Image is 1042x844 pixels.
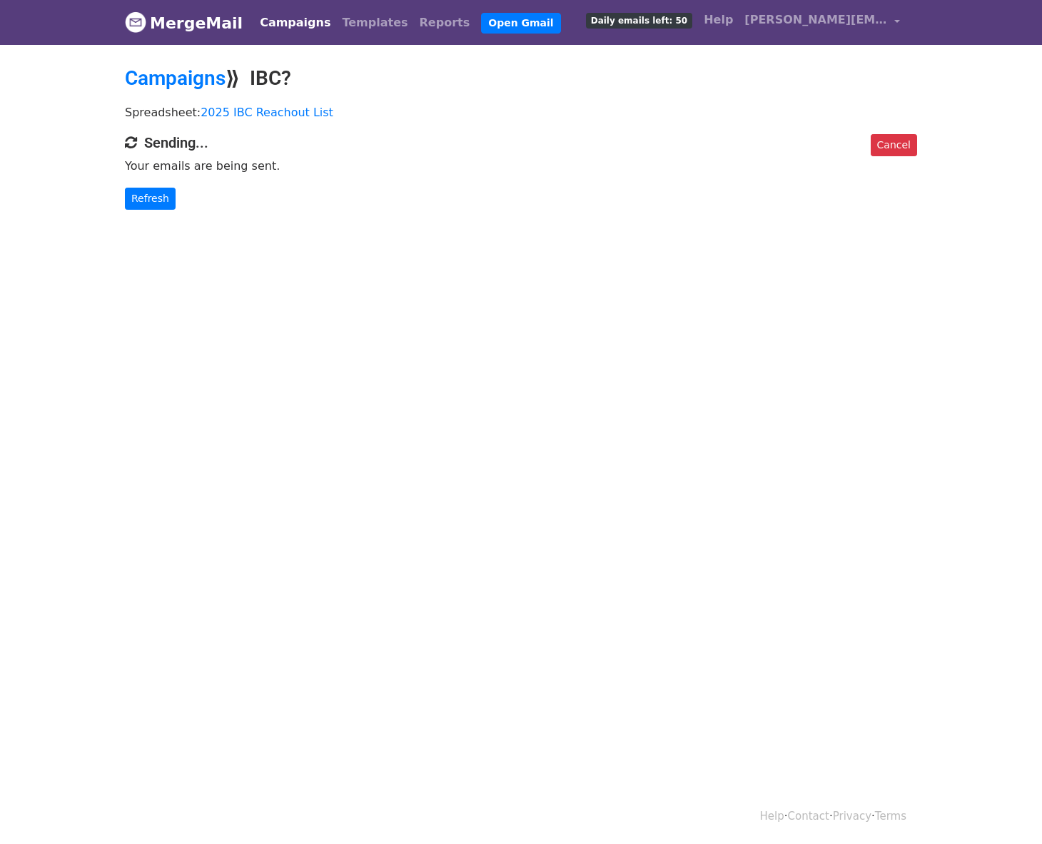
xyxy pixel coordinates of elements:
a: Reports [414,9,476,37]
a: Refresh [125,188,176,210]
img: MergeMail logo [125,11,146,33]
p: Spreadsheet: [125,105,917,120]
a: Help [760,810,784,823]
a: Terms [875,810,906,823]
a: [PERSON_NAME][EMAIL_ADDRESS][DOMAIN_NAME] [739,6,906,39]
a: Campaigns [125,66,226,90]
h2: ⟫ IBC? [125,66,917,91]
a: Campaigns [254,9,336,37]
a: Privacy [833,810,871,823]
a: 2025 IBC Reachout List [201,106,333,119]
a: Contact [788,810,829,823]
a: MergeMail [125,8,243,38]
a: Daily emails left: 50 [580,6,698,34]
span: Daily emails left: 50 [586,13,692,29]
a: Help [698,6,739,34]
p: Your emails are being sent. [125,158,917,173]
a: Open Gmail [481,13,560,34]
h4: Sending... [125,134,917,151]
a: Templates [336,9,413,37]
a: Cancel [871,134,917,156]
span: [PERSON_NAME][EMAIL_ADDRESS][DOMAIN_NAME] [744,11,887,29]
